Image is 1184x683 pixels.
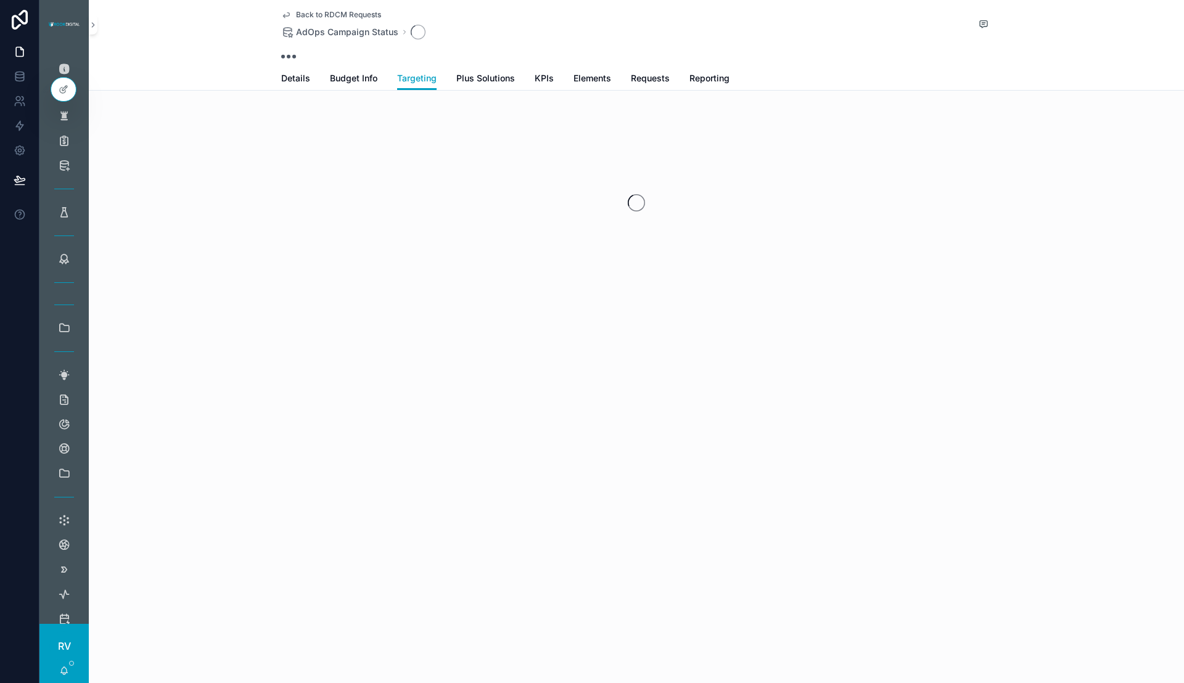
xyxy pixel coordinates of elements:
[281,72,310,84] span: Details
[535,72,554,84] span: KPIs
[47,20,81,30] img: App logo
[397,67,437,91] a: Targeting
[296,26,398,38] span: AdOps Campaign Status
[456,67,515,92] a: Plus Solutions
[281,67,310,92] a: Details
[58,639,71,653] span: RV
[281,26,398,38] a: AdOps Campaign Status
[631,67,670,92] a: Requests
[689,67,730,92] a: Reporting
[535,67,554,92] a: KPIs
[397,72,437,84] span: Targeting
[689,72,730,84] span: Reporting
[330,67,377,92] a: Budget Info
[456,72,515,84] span: Plus Solutions
[281,10,381,20] a: Back to RDCM Requests
[330,72,377,84] span: Budget Info
[631,72,670,84] span: Requests
[296,10,381,20] span: Back to RDCM Requests
[573,72,611,84] span: Elements
[573,67,611,92] a: Elements
[39,49,89,624] div: scrollable content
